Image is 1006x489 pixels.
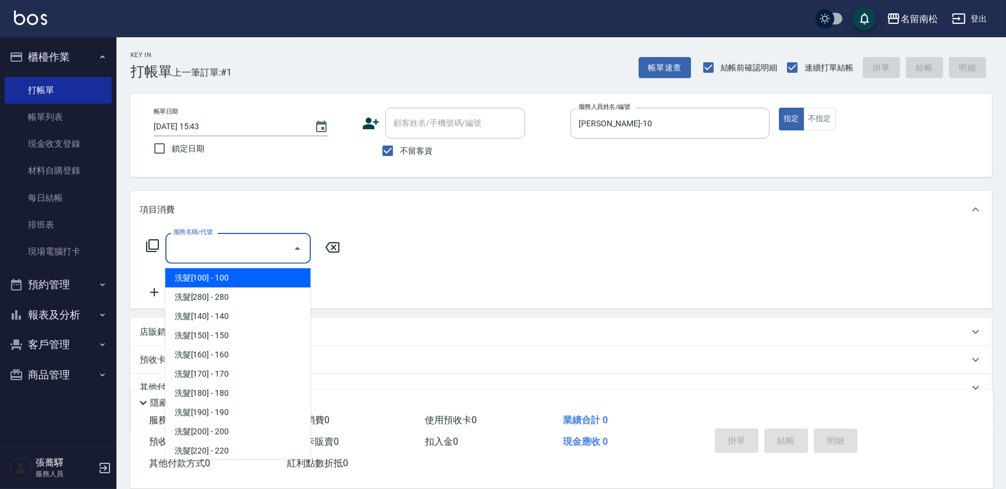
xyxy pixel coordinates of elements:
[165,345,311,364] span: 洗髮[160] - 160
[5,211,112,238] a: 排班表
[803,108,836,130] button: 不指定
[425,414,477,426] span: 使用預收卡 0
[140,381,198,394] p: 其他付款方式
[5,42,112,72] button: 櫃檯作業
[882,7,943,31] button: 名留南松
[36,469,95,479] p: 服務人員
[150,397,203,409] p: 隱藏業績明細
[639,57,691,79] button: 帳單速查
[287,458,348,469] span: 紅利點數折抵 0
[5,360,112,390] button: 商品管理
[5,104,112,130] a: 帳單列表
[425,436,458,447] span: 扣入金 0
[779,108,804,130] button: 指定
[154,107,178,116] label: 帳單日期
[149,458,210,469] span: 其他付款方式 0
[287,436,339,447] span: 會員卡販賣 0
[165,403,311,422] span: 洗髮[190] - 190
[165,441,311,460] span: 洗髮[220] - 220
[5,157,112,184] a: 材料自購登錄
[130,51,172,59] h2: Key In
[901,12,938,26] div: 名留南松
[721,62,778,74] span: 結帳前確認明細
[5,77,112,104] a: 打帳單
[14,10,47,25] img: Logo
[563,436,608,447] span: 現金應收 0
[172,143,204,155] span: 鎖定日期
[130,346,992,374] div: 預收卡販賣
[130,191,992,228] div: 項目消費
[172,65,232,80] span: 上一筆訂單:#1
[5,130,112,157] a: 現金收支登錄
[165,326,311,345] span: 洗髮[150] - 150
[400,145,433,157] span: 不留客資
[5,270,112,300] button: 預約管理
[5,329,112,360] button: 客戶管理
[165,288,311,307] span: 洗髮[280] - 280
[140,204,175,216] p: 項目消費
[165,307,311,326] span: 洗髮[140] - 140
[149,436,201,447] span: 預收卡販賣 0
[805,62,853,74] span: 連續打單結帳
[165,384,311,403] span: 洗髮[180] - 180
[165,422,311,441] span: 洗髮[200] - 200
[140,326,175,338] p: 店販銷售
[36,457,95,469] h5: 張蕎驛
[307,113,335,141] button: Choose date, selected date is 2025-10-15
[165,364,311,384] span: 洗髮[170] - 170
[947,8,992,30] button: 登出
[130,318,992,346] div: 店販銷售
[154,117,303,136] input: YYYY/MM/DD hh:mm
[5,238,112,265] a: 現場電腦打卡
[173,228,212,236] label: 服務名稱/代號
[149,414,192,426] span: 服務消費 0
[853,7,876,30] button: save
[130,374,992,402] div: 其他付款方式
[563,414,608,426] span: 業績合計 0
[165,268,311,288] span: 洗髮[100] - 100
[140,354,183,366] p: 預收卡販賣
[9,456,33,480] img: Person
[130,63,172,80] h3: 打帳單
[579,102,630,111] label: 服務人員姓名/編號
[5,300,112,330] button: 報表及分析
[5,185,112,211] a: 每日結帳
[288,239,307,258] button: Close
